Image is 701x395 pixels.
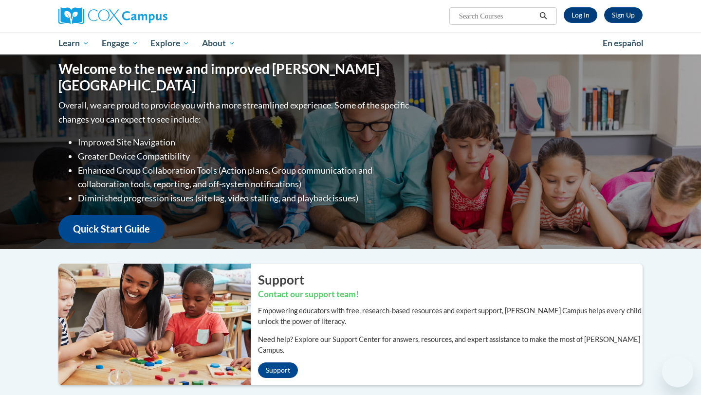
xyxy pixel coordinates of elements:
[58,61,411,93] h1: Welcome to the new and improved [PERSON_NAME][GEOGRAPHIC_DATA]
[51,264,251,385] img: ...
[78,149,411,163] li: Greater Device Compatibility
[78,191,411,205] li: Diminished progression issues (site lag, video stalling, and playback issues)
[196,32,241,54] a: About
[58,215,165,243] a: Quick Start Guide
[78,135,411,149] li: Improved Site Navigation
[95,32,145,54] a: Engage
[58,37,89,49] span: Learn
[258,305,643,327] p: Empowering educators with free, research-based resources and expert support, [PERSON_NAME] Campus...
[144,32,196,54] a: Explore
[78,163,411,192] li: Enhanced Group Collaboration Tools (Action plans, Group communication and collaboration tools, re...
[44,32,657,54] div: Main menu
[536,10,551,22] button: Search
[596,33,650,54] a: En español
[258,362,298,378] a: Support
[258,271,643,288] h2: Support
[564,7,597,23] a: Log In
[58,7,243,25] a: Cox Campus
[258,334,643,356] p: Need help? Explore our Support Center for answers, resources, and expert assistance to make the m...
[102,37,138,49] span: Engage
[604,7,643,23] a: Register
[458,10,536,22] input: Search Courses
[202,37,235,49] span: About
[150,37,189,49] span: Explore
[58,98,411,126] p: Overall, we are proud to provide you with a more streamlined experience. Some of the specific cha...
[258,288,643,301] h3: Contact our support team!
[662,356,693,387] iframe: Button to launch messaging window
[603,38,644,48] span: En español
[58,7,167,25] img: Cox Campus
[52,32,95,54] a: Learn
